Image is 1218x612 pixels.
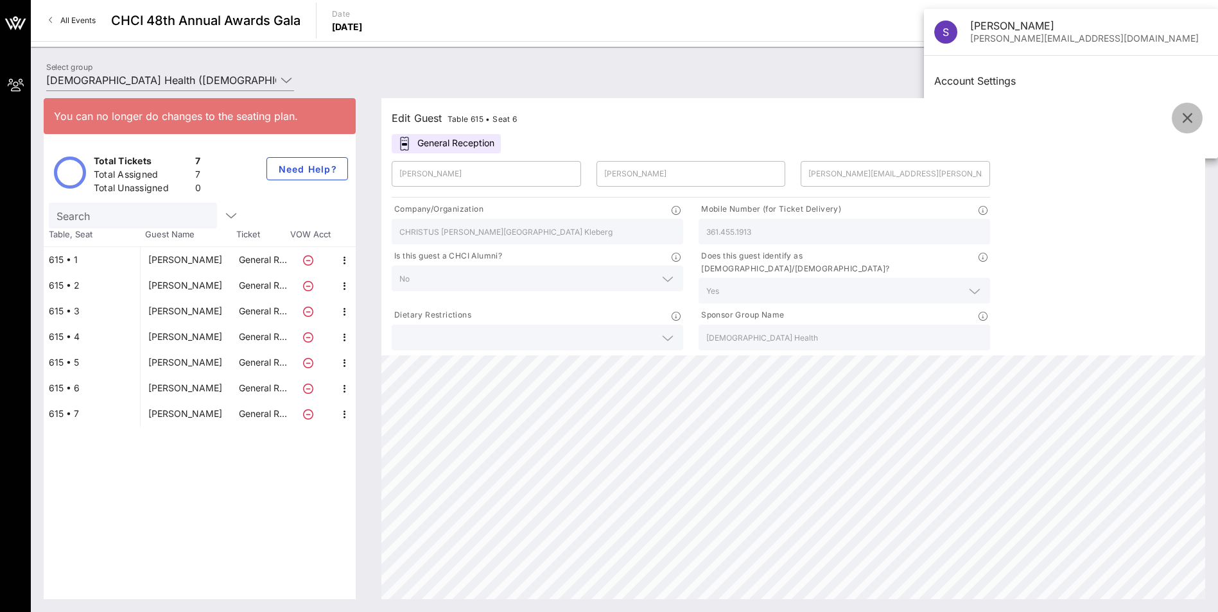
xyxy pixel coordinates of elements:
[44,401,140,427] div: 615 • 7
[448,114,518,124] span: Table 615 • Seat 6
[195,182,201,198] div: 0
[44,228,140,241] span: Table, Seat
[392,250,502,263] p: Is this guest a CHCI Alumni?
[148,298,222,324] div: David Gonzales
[94,168,190,184] div: Total Assigned
[943,26,949,38] span: S
[44,350,140,375] div: 615 • 5
[60,15,96,25] span: All Events
[46,62,92,72] label: Select group
[970,33,1208,44] div: [PERSON_NAME][EMAIL_ADDRESS][DOMAIN_NAME]
[699,250,979,275] p: Does this guest identify as [DEMOGRAPHIC_DATA]/[DEMOGRAPHIC_DATA]?
[94,155,190,171] div: Total Tickets
[44,273,140,298] div: 615 • 2
[148,375,222,401] div: Richard Morin
[148,273,222,298] div: Jared Najjar
[277,164,337,174] span: Need Help?
[392,309,471,322] p: Dietary Restrictions
[148,324,222,350] div: Fausto Meza
[94,182,190,198] div: Total Unassigned
[111,11,300,30] span: CHCI 48th Annual Awards Gala
[237,350,288,375] p: General R…
[934,75,1208,87] div: Account Settings
[140,228,236,241] span: Guest Name
[237,324,288,350] p: General R…
[236,228,288,241] span: Ticket
[699,203,841,216] p: Mobile Number (for Ticket Delivery)
[332,8,363,21] p: Date
[399,164,573,184] input: First Name*
[44,324,140,350] div: 615 • 4
[44,247,140,273] div: 615 • 1
[195,155,201,171] div: 7
[44,298,140,324] div: 615 • 3
[392,109,518,127] div: Edit Guest
[237,375,288,401] p: General R…
[148,350,222,375] div: Dominic Dominguez
[237,401,288,427] p: General R…
[195,168,201,184] div: 7
[41,10,103,31] a: All Events
[970,20,1208,32] div: [PERSON_NAME]
[604,164,778,184] input: Last Name*
[237,273,288,298] p: General R…
[54,108,345,124] div: You can no longer do changes to the seating plan.
[44,375,140,401] div: 615 • 6
[392,203,483,216] p: Company/Organization
[266,157,348,180] button: Need Help?
[237,298,288,324] p: General R…
[699,309,784,322] p: Sponsor Group Name
[148,401,222,427] div: Andrea Pichaida
[808,164,982,184] input: Email*
[237,247,288,273] p: General R…
[288,228,333,241] span: VOW Acct
[392,134,501,153] div: General Reception
[148,247,222,273] div: Paul Bollinger
[332,21,363,33] p: [DATE]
